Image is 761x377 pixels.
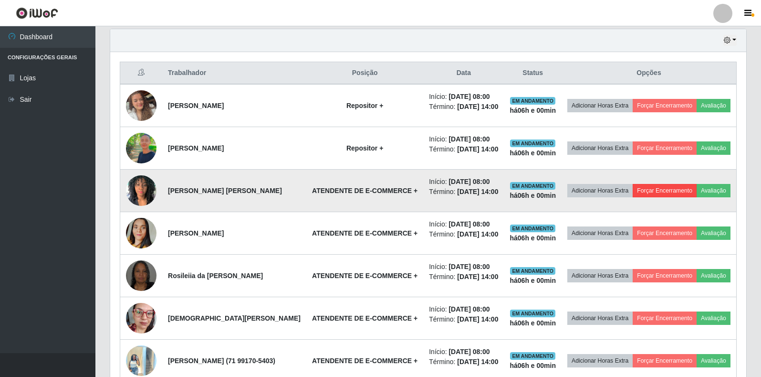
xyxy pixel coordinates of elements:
[429,357,498,367] li: Término:
[306,62,423,85] th: Posição
[567,99,633,112] button: Adicionar Horas Extra
[126,298,156,338] img: 1755043805694.jpeg
[429,92,498,102] li: Início:
[429,229,498,239] li: Término:
[448,263,490,270] time: [DATE] 08:00
[429,187,498,197] li: Término:
[312,272,417,280] strong: ATENDENTE DE E-COMMERCE +
[126,78,156,133] img: 1754663023387.jpeg
[429,134,498,144] li: Início:
[510,277,556,284] strong: há 06 h e 00 min
[510,140,555,147] span: EM ANDAMENTO
[567,184,633,197] button: Adicionar Horas Extra
[567,354,633,367] button: Adicionar Horas Extra
[429,262,498,272] li: Início:
[697,141,730,155] button: Avaliação
[633,184,697,197] button: Forçar Encerramento
[697,269,730,282] button: Avaliação
[448,135,490,143] time: [DATE] 08:00
[510,267,555,275] span: EM ANDAMENTO
[429,177,498,187] li: Início:
[567,312,633,325] button: Adicionar Horas Extra
[697,99,730,112] button: Avaliação
[510,225,555,232] span: EM ANDAMENTO
[457,230,498,238] time: [DATE] 14:00
[312,357,417,365] strong: ATENDENTE DE E-COMMERCE +
[312,314,417,322] strong: ATENDENTE DE E-COMMERCE +
[423,62,504,85] th: Data
[346,102,383,109] strong: Repositor +
[510,362,556,369] strong: há 06 h e 00 min
[126,206,156,260] img: 1748562791419.jpeg
[510,149,556,157] strong: há 06 h e 00 min
[448,348,490,355] time: [DATE] 08:00
[633,269,697,282] button: Forçar Encerramento
[429,272,498,282] li: Término:
[126,170,156,211] img: 1748449029171.jpeg
[510,352,555,360] span: EM ANDAMENTO
[457,188,498,195] time: [DATE] 14:00
[429,219,498,229] li: Início:
[162,62,306,85] th: Trabalhador
[448,178,490,185] time: [DATE] 08:00
[168,229,224,237] strong: [PERSON_NAME]
[429,102,498,112] li: Término:
[510,310,555,317] span: EM ANDAMENTO
[697,312,730,325] button: Avaliação
[429,314,498,324] li: Término:
[633,99,697,112] button: Forçar Encerramento
[346,144,383,152] strong: Repositor +
[510,97,555,105] span: EM ANDAMENTO
[429,144,498,154] li: Término:
[457,145,498,153] time: [DATE] 14:00
[16,7,58,19] img: CoreUI Logo
[504,62,562,85] th: Status
[633,354,697,367] button: Forçar Encerramento
[448,220,490,228] time: [DATE] 08:00
[126,121,156,175] img: 1756254229615.jpeg
[562,62,736,85] th: Opções
[457,273,498,280] time: [DATE] 14:00
[697,184,730,197] button: Avaliação
[510,234,556,242] strong: há 06 h e 00 min
[168,272,263,280] strong: Rosileiia da [PERSON_NAME]
[510,319,556,327] strong: há 06 h e 00 min
[168,144,224,152] strong: [PERSON_NAME]
[633,226,697,240] button: Forçar Encerramento
[510,182,555,190] span: EM ANDAMENTO
[633,312,697,325] button: Forçar Encerramento
[429,347,498,357] li: Início:
[567,226,633,240] button: Adicionar Horas Extra
[697,226,730,240] button: Avaliação
[168,102,224,109] strong: [PERSON_NAME]
[633,141,697,155] button: Forçar Encerramento
[448,305,490,313] time: [DATE] 08:00
[448,93,490,100] time: [DATE] 08:00
[457,315,498,323] time: [DATE] 14:00
[567,141,633,155] button: Adicionar Horas Extra
[510,107,556,114] strong: há 06 h e 00 min
[457,358,498,366] time: [DATE] 14:00
[312,187,417,194] strong: ATENDENTE DE E-COMMERCE +
[567,269,633,282] button: Adicionar Horas Extra
[168,187,282,194] strong: [PERSON_NAME] [PERSON_NAME]
[457,103,498,110] time: [DATE] 14:00
[168,314,301,322] strong: [DEMOGRAPHIC_DATA][PERSON_NAME]
[312,229,417,237] strong: ATENDENTE DE E-COMMERCE +
[510,192,556,199] strong: há 06 h e 00 min
[126,248,156,303] img: 1751337500170.jpeg
[168,357,275,365] strong: [PERSON_NAME] (71 99170-5403)
[697,354,730,367] button: Avaliação
[429,304,498,314] li: Início:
